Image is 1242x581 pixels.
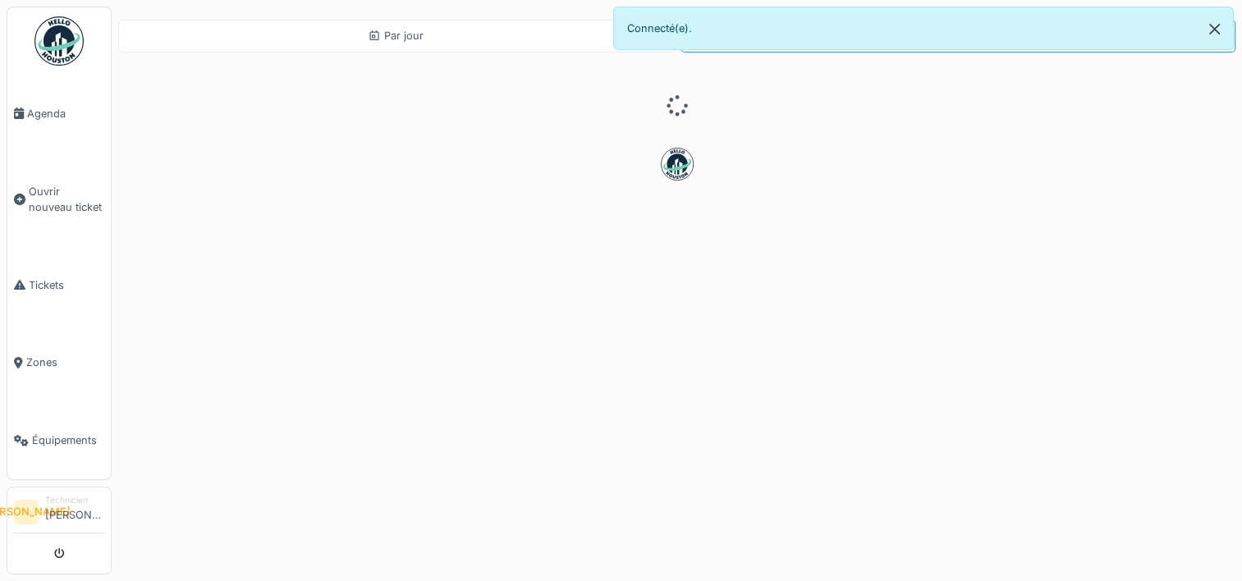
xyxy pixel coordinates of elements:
span: Zones [26,355,104,370]
img: badge-BVDL4wpA.svg [661,148,694,181]
span: Ouvrir nouveau ticket [29,184,104,215]
div: Par jour [368,28,424,43]
button: Close [1196,7,1233,51]
span: Équipements [32,432,104,448]
a: Ouvrir nouveau ticket [7,153,111,246]
a: Équipements [7,401,111,479]
li: [PERSON_NAME] [14,500,39,524]
img: Badge_color-CXgf-gQk.svg [34,16,84,66]
span: Agenda [27,106,104,121]
li: [PERSON_NAME] [45,494,104,529]
a: Agenda [7,75,111,153]
a: [PERSON_NAME] Technicien[PERSON_NAME] [14,494,104,533]
span: Tickets [29,277,104,293]
a: Zones [7,324,111,402]
div: Connecté(e). [613,7,1235,50]
a: Tickets [7,246,111,324]
div: Technicien [45,494,104,506]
